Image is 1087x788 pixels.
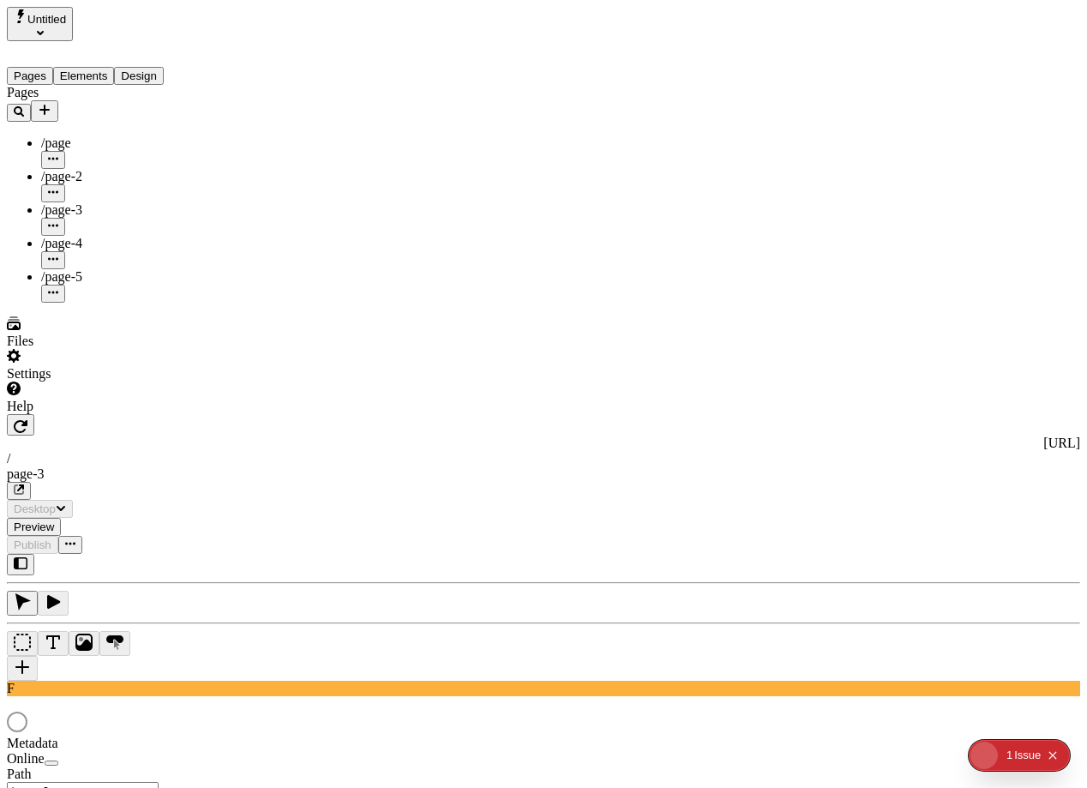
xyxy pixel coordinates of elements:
button: Text [38,631,69,656]
button: Button [99,631,130,656]
span: /page-3 [41,202,82,217]
span: /page-5 [41,269,82,284]
span: /page-2 [41,169,82,183]
span: Online [7,751,45,766]
div: / [7,451,1080,466]
button: Elements [53,67,115,85]
div: [URL] [7,436,1080,451]
button: Select site [7,7,73,41]
button: Desktop [7,500,73,518]
button: Design [114,67,164,85]
button: Preview [7,518,61,536]
button: Image [69,631,99,656]
span: Untitled [27,13,66,26]
div: Settings [7,366,213,382]
div: Help [7,399,213,414]
span: Preview [14,520,54,533]
div: Pages [7,85,213,100]
button: Box [7,631,38,656]
button: Publish [7,536,58,554]
span: Path [7,767,31,781]
div: Metadata [7,736,213,751]
span: Publish [14,538,51,551]
div: Files [7,334,213,349]
span: Desktop [14,502,56,515]
button: Add new [31,100,58,122]
div: page-3 [7,466,1080,482]
span: /page-4 [41,236,82,250]
button: Pages [7,67,53,85]
span: /page [41,135,71,150]
div: F [7,681,1080,696]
